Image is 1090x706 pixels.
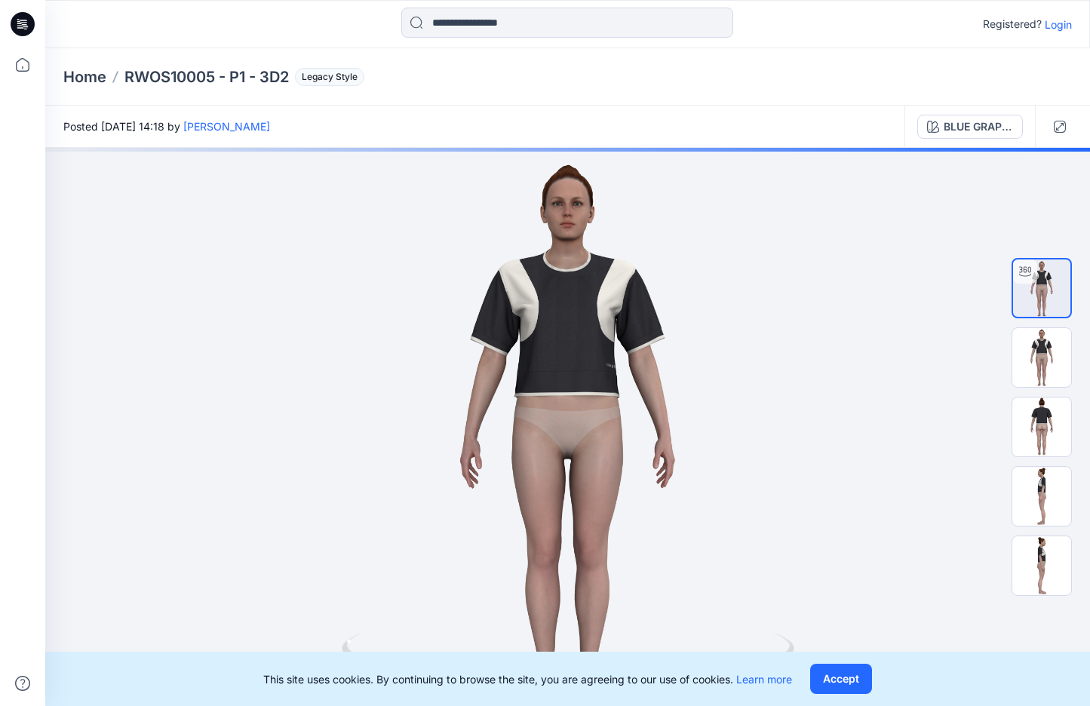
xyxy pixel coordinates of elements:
a: Learn more [736,673,792,686]
button: BLUE GRAPHITE/ SNOW WHITE [917,115,1023,139]
button: Legacy Style [289,66,364,87]
p: RWOS10005 - P1 - 3D2 [124,66,289,87]
p: Login [1045,17,1072,32]
img: RWOS10005 - 3D2_BLUE GRAPHITE SNOW WHITE_Back [1012,398,1071,456]
img: RWOS10005 - 3D2_BLUE GRAPHITE SNOW WHITE_Left [1012,467,1071,526]
span: Legacy Style [295,68,364,86]
a: [PERSON_NAME] [183,120,270,133]
img: RWOS10005 - 3D2_BLUE GRAPHITE SNOW WHITE [1012,328,1071,387]
a: Home [63,66,106,87]
p: This site uses cookies. By continuing to browse the site, you are agreeing to our use of cookies. [263,671,792,687]
span: Posted [DATE] 14:18 by [63,118,270,134]
img: RWOS10005 - 3D2_BLUE GRAPHITE SNOW WHITE_Right [1012,536,1071,595]
p: Registered? [983,15,1042,33]
button: Accept [810,664,872,694]
div: BLUE GRAPHITE/ SNOW WHITE [944,118,1013,135]
img: turntable-02-10-2025-21:19:27 [1013,259,1070,317]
